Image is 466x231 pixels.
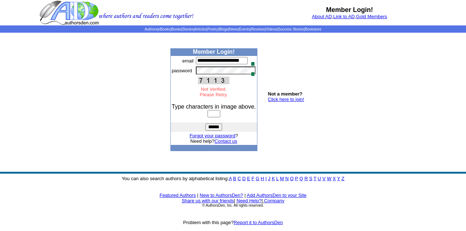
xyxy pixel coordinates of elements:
b: Member Login! [193,49,235,55]
a: Articles [195,27,207,31]
a: New to AuthorsDen? [200,192,243,198]
a: P [295,176,298,181]
span: 1 [251,62,255,66]
a: Link to AD [333,14,355,19]
span: | | | | | | | | | | | | [145,27,321,31]
a: Share us with our friends [182,198,234,203]
a: L [276,176,279,181]
a: C [237,176,241,181]
a: D [242,176,245,181]
a: A [229,176,232,181]
font: | [234,198,235,203]
span: 1 [251,72,255,76]
font: | [244,192,245,198]
font: Problem with this page? [183,220,283,225]
img: This Is CAPTCHA Image [198,77,229,84]
b: Member Login! [326,6,373,13]
a: N [285,176,289,181]
font: Not Verified. Please Retry. [200,86,228,97]
a: K [272,176,275,181]
a: News [229,27,238,31]
a: Reviews [251,27,265,31]
font: ? [190,133,238,138]
a: F [252,176,254,181]
font: Need help? [190,138,237,144]
a: X [333,176,336,181]
a: Success Stories [278,27,304,31]
a: Videos [266,27,277,31]
a: R [304,176,308,181]
a: Y [337,176,340,181]
a: V [323,176,326,181]
a: I [265,176,267,181]
a: Gold Members [356,14,387,19]
a: Report it to AuthorsDen [234,220,283,225]
a: S [309,176,312,181]
a: Contact us [214,138,237,144]
font: password [172,68,192,73]
b: Not a member? [268,91,303,97]
a: H [261,176,264,181]
a: About AD [312,14,332,19]
a: O [290,176,294,181]
a: Need Help? [237,198,262,203]
a: Poetry [208,27,218,31]
font: , , [312,14,387,19]
a: Blogs [219,27,228,31]
a: Stories [182,27,194,31]
font: Type characters in image above. [172,104,256,110]
font: email [182,58,194,64]
a: Events [239,27,250,31]
img: npw-badge-icon.svg [248,59,254,65]
a: W [327,176,331,181]
a: eBooks [158,27,170,31]
a: B [233,176,236,181]
a: Company [264,198,284,203]
a: Add AuthorsDen to your Site [247,192,307,198]
a: Forgot your password [190,133,236,138]
a: Books [171,27,181,31]
a: Q [299,176,303,181]
a: Bookstore [305,27,321,31]
img: npw-badge-icon.svg [248,69,254,75]
font: © AuthorsDen, Inc. All rights reserved. [202,203,264,207]
font: You can also search authors by alphabetical listing: [122,176,344,181]
a: T [313,176,316,181]
a: Z [341,176,344,181]
a: M [280,176,284,181]
a: Authors [145,27,157,31]
a: G [256,176,259,181]
font: | [261,198,284,203]
a: J [268,176,270,181]
a: Featured Authors [159,192,196,198]
a: E [247,176,250,181]
a: U [318,176,321,181]
font: | [197,192,198,198]
a: Click here to join! [268,97,304,102]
